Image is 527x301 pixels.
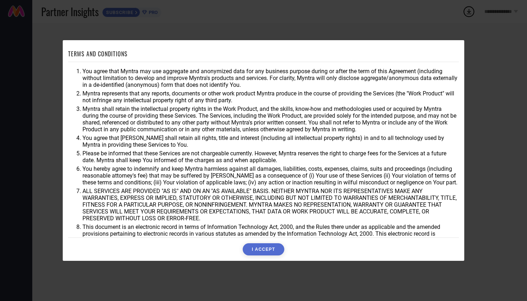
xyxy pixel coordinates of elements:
[82,165,459,186] li: You hereby agree to indemnify and keep Myntra harmless against all damages, liabilities, costs, e...
[82,135,459,148] li: You agree that [PERSON_NAME] shall retain all rights, title and interest (including all intellect...
[82,224,459,244] li: This document is an electronic record in terms of Information Technology Act, 2000, and the Rules...
[82,188,459,222] li: ALL SERVICES ARE PROVIDED "AS IS" AND ON AN "AS AVAILABLE" BASIS. NEITHER MYNTRA NOR ITS REPRESEN...
[68,50,128,58] h1: TERMS AND CONDITIONS
[82,105,459,133] li: Myntra shall retain the intellectual property rights in the Work Product, and the skills, know-ho...
[82,150,459,164] li: Please be informed that these Services are not chargeable currently. However, Myntra reserves the...
[82,90,459,104] li: Myntra represents that any reports, documents or other work product Myntra produce in the course ...
[82,68,459,88] li: You agree that Myntra may use aggregate and anonymized data for any business purpose during or af...
[243,243,284,255] button: I ACCEPT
